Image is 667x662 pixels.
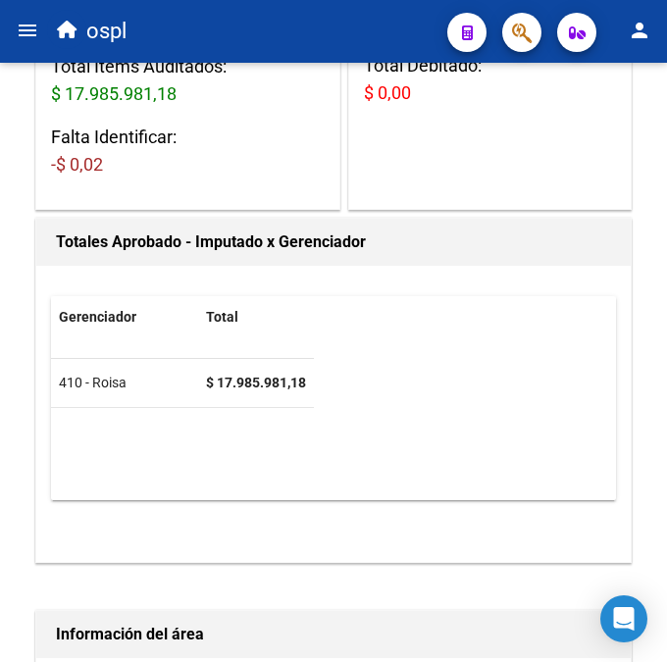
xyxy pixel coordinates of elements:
span: $ 0,00 [364,82,411,103]
h1: Totales Aprobado - Imputado x Gerenciador [56,227,611,258]
datatable-header-cell: Total [198,296,326,338]
h3: Total Items Auditados: [51,53,325,108]
h1: Información del área [56,619,611,650]
mat-icon: menu [16,19,39,42]
span: 410 - Roisa [59,375,127,390]
span: ospl [86,10,127,53]
mat-icon: person [628,19,651,42]
span: $ 17.985.981,18 [51,83,177,104]
div: Open Intercom Messenger [600,595,647,642]
h3: Falta Identificar: [51,124,325,178]
datatable-header-cell: Gerenciador [51,296,198,338]
strong: $ 17.985.981,18 [206,375,306,390]
h3: Total Debitado: [364,52,617,107]
span: Total [206,309,238,325]
span: -$ 0,02 [51,154,103,175]
span: Gerenciador [59,309,136,325]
